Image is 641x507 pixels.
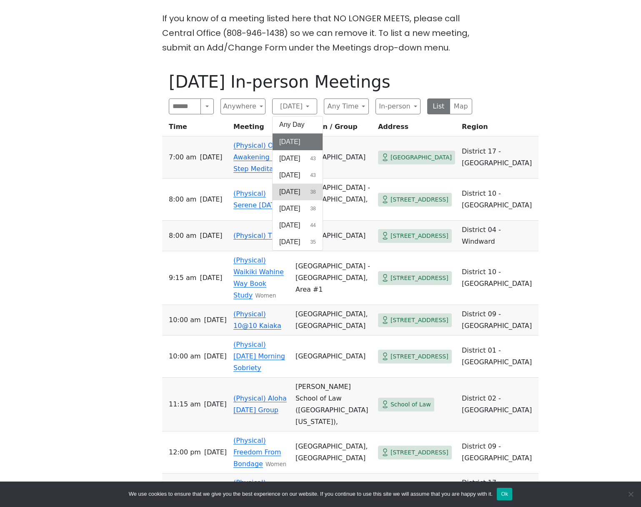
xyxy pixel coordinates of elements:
th: Location / Group [292,121,375,136]
span: [DATE] [204,399,227,410]
button: Ok [497,488,512,500]
span: 44 results [310,222,315,229]
span: [DATE] [204,314,227,326]
button: List [427,98,450,114]
span: 8:00 AM [169,230,196,242]
td: District 09 - [GEOGRAPHIC_DATA] [458,431,538,474]
td: District 17 - [GEOGRAPHIC_DATA] [458,136,538,179]
button: Any Time [324,98,369,114]
th: Meeting [230,121,292,136]
span: 8:00 AM [169,194,196,205]
span: 38 results [310,205,315,212]
span: 43 results [310,172,315,179]
span: [DATE] [200,230,222,242]
span: [DATE] [279,170,300,180]
span: [DATE] [279,137,300,147]
span: We use cookies to ensure that we give you the best experience on our website. If you continue to ... [129,490,493,498]
a: (Physical) [DATE] Morning Sobriety [233,341,285,372]
a: (Physical) Serene [DATE] [233,189,281,209]
button: [DATE]43 results [273,150,323,167]
td: District 10 - [GEOGRAPHIC_DATA] [458,179,538,221]
a: (Physical) Aloha [DATE] Group [233,394,287,414]
span: [DATE] [200,151,222,163]
button: Search [200,98,214,114]
span: 38 results [310,188,315,196]
td: [GEOGRAPHIC_DATA] - [GEOGRAPHIC_DATA], Area #1 [292,251,375,305]
td: [GEOGRAPHIC_DATA] [292,474,375,504]
span: [DATE] [279,154,300,164]
th: Time [162,121,230,136]
span: [STREET_ADDRESS] [391,351,448,362]
div: [DATE] [272,116,323,251]
a: (Physical) Freedom From Bondage [233,436,281,468]
small: Women [265,461,286,467]
button: [DATE]38 results [273,200,323,217]
button: Any Day [273,116,323,133]
span: 7:00 AM [169,151,196,163]
th: Region [458,121,538,136]
span: 12:00 PM [169,446,201,458]
span: [STREET_ADDRESS] [391,315,448,325]
td: [PERSON_NAME] School of Law ([GEOGRAPHIC_DATA][US_STATE]), [292,378,375,431]
a: (Physical) TYG [233,232,281,240]
span: [STREET_ADDRESS] [391,447,448,458]
button: Anywhere [220,98,265,114]
p: If you know of a meeting listed here that NO LONGER MEETS, please call Central Office (808-946-14... [162,11,479,55]
td: District 17 - [GEOGRAPHIC_DATA] [458,474,538,504]
td: District 02 - [GEOGRAPHIC_DATA] [458,378,538,431]
td: [GEOGRAPHIC_DATA] [292,221,375,251]
button: [DATE] [272,98,317,114]
span: 10:00 AM [169,351,201,362]
td: [GEOGRAPHIC_DATA] [292,136,375,179]
input: Search [169,98,201,114]
span: 33 results [310,138,315,146]
button: [DATE]43 results [273,167,323,184]
td: [GEOGRAPHIC_DATA] - [GEOGRAPHIC_DATA], Area #1 [292,179,375,221]
span: School of Law [391,399,431,410]
span: [DATE] [200,272,222,284]
span: 11:15 AM [169,399,201,410]
button: [DATE]38 results [273,184,323,200]
span: [STREET_ADDRESS] [391,231,448,241]
span: 9:15 AM [169,272,196,284]
h1: [DATE] In-person Meetings [169,72,472,92]
td: District 01 - [GEOGRAPHIC_DATA] [458,335,538,378]
a: (Physical) 10@10 Kaiaka [233,310,281,330]
td: [GEOGRAPHIC_DATA] [292,335,375,378]
td: [GEOGRAPHIC_DATA], [GEOGRAPHIC_DATA] [292,305,375,335]
button: [DATE]44 results [273,217,323,234]
button: In-person [376,98,421,114]
td: District 09 - [GEOGRAPHIC_DATA] [458,305,538,335]
th: Address [375,121,458,136]
span: [DATE] [279,237,300,247]
span: [DATE] [279,187,300,197]
span: No [626,490,635,498]
a: (Physical) Waikiki Wahine Way Book Study [233,256,284,299]
span: [DATE] [204,351,227,362]
span: [DATE] [279,204,300,214]
span: 10:00 AM [169,314,201,326]
a: (Physical) Sobriety 101 [233,479,276,498]
span: [DATE] [279,220,300,230]
span: [GEOGRAPHIC_DATA] [391,152,452,163]
span: 43 results [310,155,315,162]
button: Map [450,98,473,114]
a: (Physical) On Awakening 11th Step Meditation [233,141,287,173]
span: 35 results [310,238,315,246]
span: [DATE] [200,194,222,205]
span: [DATE] [204,446,227,458]
small: Women [255,293,276,299]
span: [STREET_ADDRESS] [391,273,448,283]
span: [STREET_ADDRESS] [391,194,448,205]
td: District 04 - Windward [458,221,538,251]
button: [DATE]33 results [273,134,323,150]
td: District 10 - [GEOGRAPHIC_DATA] [458,251,538,305]
button: [DATE]35 results [273,234,323,250]
td: [GEOGRAPHIC_DATA], [GEOGRAPHIC_DATA] [292,431,375,474]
